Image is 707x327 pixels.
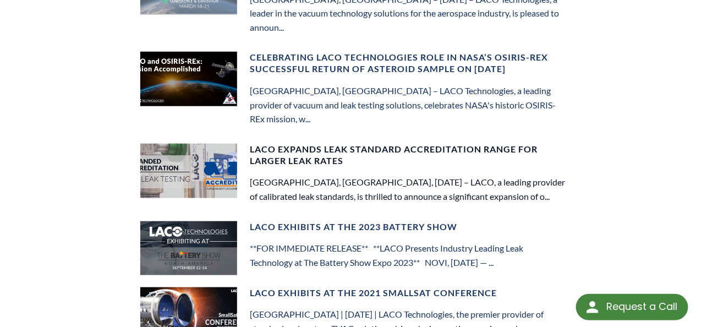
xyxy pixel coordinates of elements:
a: Celebrating LACO Technologies role in NASA’s OSIRIS-REx Successful Return of Asteroid Sample on [... [134,52,574,63]
img: round button [584,298,601,316]
a: LACO Exhibits at the 2023 Battery Show **FOR IMMEDIATE RELEASE** **LACO Presents Industry Leading... [134,222,574,232]
img: LACO Exhibits at the 2023 Battery Show [140,221,237,276]
h4: LACO Exhibits at the 2021 SmallSat Conference [250,287,567,299]
a: LACO Exhibits at the 2021 SmallSat Conference [GEOGRAPHIC_DATA] | [DATE] | LACO Technologies, the... [134,288,574,298]
div: Request a Call [576,294,688,320]
p: [GEOGRAPHIC_DATA], [GEOGRAPHIC_DATA], [DATE] – LACO, a leading provider of calibrated leak standa... [250,175,567,203]
a: LACO Expands Leak Standard Accreditation Range for Larger Leak Rates [GEOGRAPHIC_DATA], [GEOGRAPH... [134,144,574,155]
h4: LACO Expands Leak Standard Accreditation Range for Larger Leak Rates [250,144,567,167]
img: LACO Expands Leak Standard Accreditation Range for Larger Leak Rates [140,144,237,198]
img: Celebrating LACO Technologies role in NASA’s OSIRIS-REx Successful Return of Asteroid Sample on S... [140,52,237,106]
div: Request a Call [606,294,677,319]
h4: Celebrating LACO Technologies role in NASA’s OSIRIS-REx Successful Return of Asteroid Sample on [... [250,52,567,75]
h4: LACO Exhibits at the 2023 Battery Show [250,221,567,233]
p: [GEOGRAPHIC_DATA], [GEOGRAPHIC_DATA] – LACO Technologies, a leading provider of vacuum and leak t... [250,84,567,126]
p: **FOR IMMEDIATE RELEASE** **LACO Presents Industry Leading Leak Technology at The Battery Show Ex... [250,241,567,269]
